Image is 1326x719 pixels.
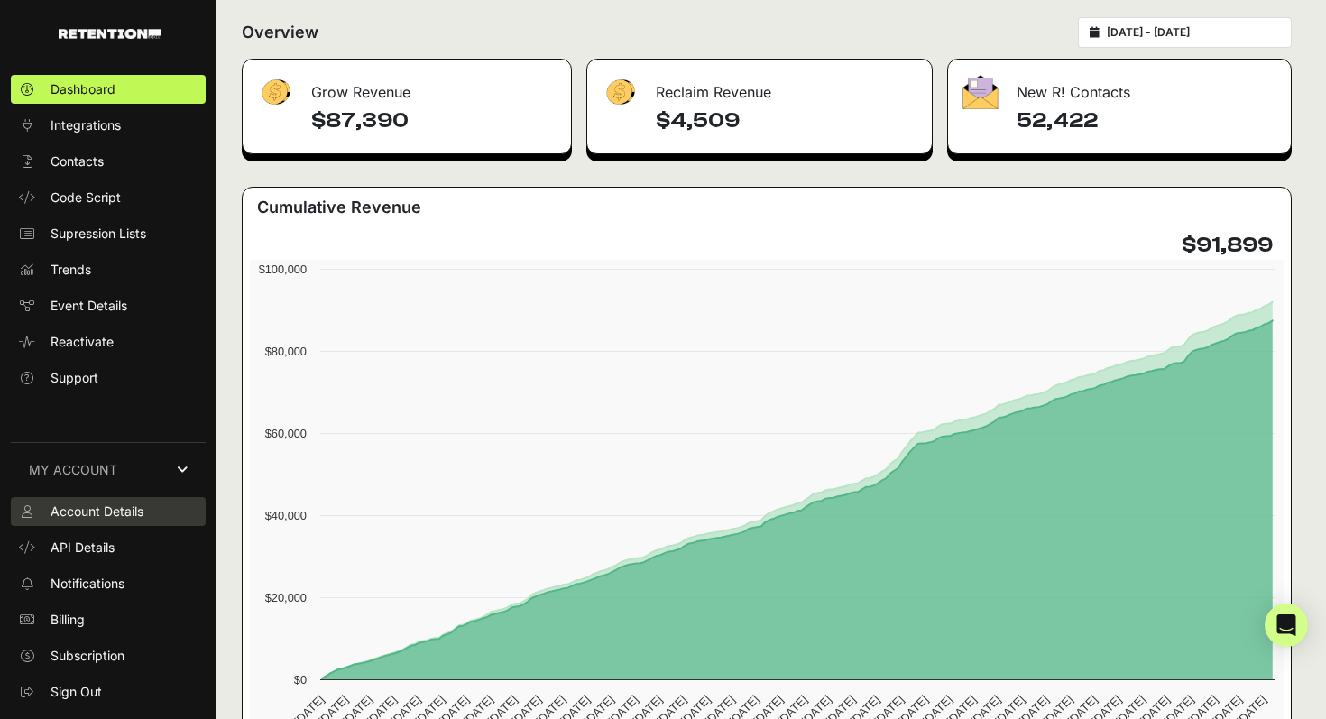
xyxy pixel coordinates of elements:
a: Code Script [11,183,206,212]
span: Account Details [51,502,143,521]
a: Subscription [11,641,206,670]
a: Contacts [11,147,206,176]
span: Reactivate [51,333,114,351]
span: Sign Out [51,683,102,701]
h4: 52,422 [1017,106,1276,135]
span: Notifications [51,575,124,593]
span: Code Script [51,189,121,207]
h4: $91,899 [1182,231,1273,260]
text: $0 [294,673,307,687]
h2: Overview [242,20,318,45]
span: Contacts [51,152,104,171]
img: fa-envelope-19ae18322b30453b285274b1b8af3d052b27d846a4fbe8435d1a52b978f639a2.png [962,75,999,109]
span: Support [51,369,98,387]
span: Subscription [51,647,124,665]
text: $80,000 [265,345,307,358]
div: Grow Revenue [243,60,571,114]
span: Integrations [51,116,121,134]
span: API Details [51,539,115,557]
a: MY ACCOUNT [11,442,206,497]
text: $100,000 [259,263,307,276]
span: Trends [51,261,91,279]
text: $40,000 [265,509,307,522]
a: Trends [11,255,206,284]
span: Event Details [51,297,127,315]
a: Notifications [11,569,206,598]
a: API Details [11,533,206,562]
img: fa-dollar-13500eef13a19c4ab2b9ed9ad552e47b0d9fc28b02b83b90ba0e00f96d6372e9.png [602,75,638,110]
a: Billing [11,605,206,634]
a: Support [11,364,206,392]
span: Dashboard [51,80,115,98]
span: MY ACCOUNT [29,461,117,479]
img: Retention.com [59,29,161,39]
a: Account Details [11,497,206,526]
img: fa-dollar-13500eef13a19c4ab2b9ed9ad552e47b0d9fc28b02b83b90ba0e00f96d6372e9.png [257,75,293,110]
a: Supression Lists [11,219,206,248]
a: Integrations [11,111,206,140]
a: Reactivate [11,327,206,356]
a: Event Details [11,291,206,320]
a: Dashboard [11,75,206,104]
text: $20,000 [265,591,307,604]
h3: Cumulative Revenue [257,195,421,220]
div: Open Intercom Messenger [1265,604,1308,647]
h4: $4,509 [656,106,917,135]
div: New R! Contacts [948,60,1291,114]
text: $60,000 [265,427,307,440]
span: Billing [51,611,85,629]
span: Supression Lists [51,225,146,243]
a: Sign Out [11,678,206,706]
div: Reclaim Revenue [587,60,932,114]
h4: $87,390 [311,106,557,135]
